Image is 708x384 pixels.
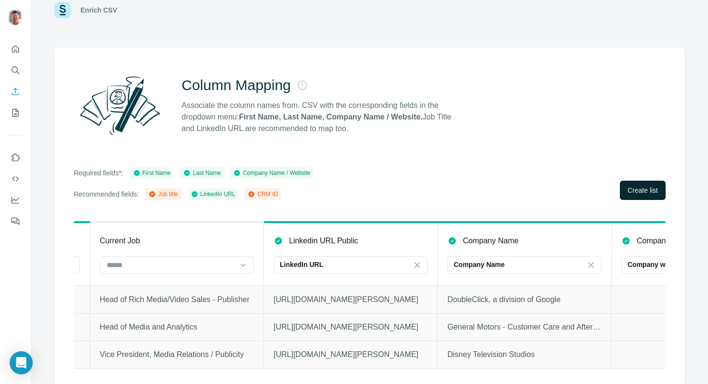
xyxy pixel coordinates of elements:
[289,235,358,247] p: Linkedin URL Public
[100,294,254,305] p: Head of Rich Media/Video Sales - Publisher
[628,185,658,195] span: Create list
[274,321,428,333] p: [URL][DOMAIN_NAME][PERSON_NAME]
[248,190,278,199] div: CRM ID
[8,191,23,209] button: Dashboard
[274,349,428,360] p: [URL][DOMAIN_NAME][PERSON_NAME]
[74,168,123,178] p: Required fields*:
[454,260,505,269] p: Company Name
[8,170,23,187] button: Use Surfe API
[182,100,460,134] p: Associate the column names from. CSV with the corresponding fields in the dropdown menu: Job Titl...
[133,169,171,177] div: First Name
[239,113,422,121] strong: First Name, Last Name, Company Name / Website.
[8,212,23,230] button: Feedback
[233,169,310,177] div: Company Name / Website
[148,190,178,199] div: Job title
[10,351,33,374] div: Open Intercom Messenger
[8,40,23,58] button: Quick start
[74,71,166,140] img: Surfe Illustration - Column Mapping
[183,169,221,177] div: Last Name
[8,83,23,100] button: Enrich CSV
[100,349,254,360] p: Vice President, Media Relations / Publicity
[447,349,602,360] p: Disney Television Studios
[54,2,71,18] img: Surfe Logo
[80,5,117,15] div: Enrich CSV
[74,189,139,199] p: Recommended fields:
[274,294,428,305] p: [URL][DOMAIN_NAME][PERSON_NAME]
[280,260,323,269] p: LinkedIn URL
[628,260,685,269] p: Company website
[463,235,519,247] p: Company Name
[620,181,666,200] button: Create list
[100,321,254,333] p: Head of Media and Analytics
[8,104,23,121] button: My lists
[191,190,236,199] div: LinkedIn URL
[182,77,291,94] h2: Column Mapping
[447,321,602,333] p: General Motors - Customer Care and Aftersales
[447,294,602,305] p: DoubleClick, a division of Google
[8,149,23,166] button: Use Surfe on LinkedIn
[100,235,140,247] p: Current Job
[637,235,698,247] p: Company Domain
[8,10,23,25] img: Avatar
[8,62,23,79] button: Search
